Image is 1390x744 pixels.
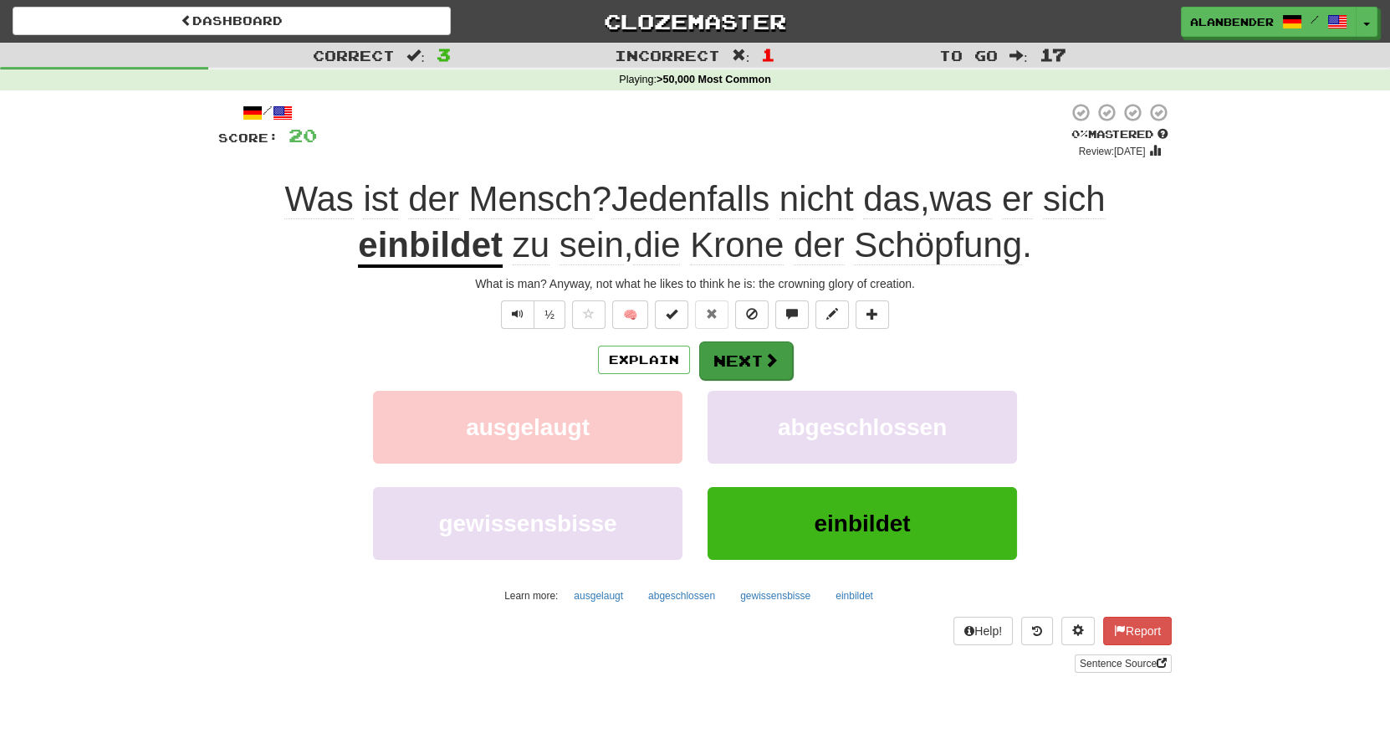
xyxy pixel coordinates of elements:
[560,225,624,265] span: sein
[639,583,724,608] button: abgeschlossen
[284,179,1105,219] span: ? ,
[218,131,279,145] span: Score:
[1043,179,1106,219] span: sich
[854,225,1022,265] span: Schöpfung
[814,511,910,536] span: einbildet
[612,300,648,329] button: 🧠
[815,300,849,329] button: Edit sentence (alt+d)
[1103,617,1172,645] button: Report
[695,300,728,329] button: Reset to 0% Mastered (alt+r)
[761,44,775,64] span: 1
[930,179,993,219] span: was
[633,225,680,265] span: die
[476,7,914,36] a: Clozemaster
[503,225,1032,265] span: , .
[534,300,565,329] button: ½
[373,391,682,464] button: ausgelaugt
[732,49,750,63] span: :
[615,47,720,64] span: Incorrect
[699,341,793,380] button: Next
[1079,146,1146,157] small: Review: [DATE]
[1009,49,1028,63] span: :
[438,511,616,536] span: gewissensbisse
[469,179,592,219] span: Mensch
[779,179,854,219] span: nicht
[358,225,503,268] u: einbildet
[863,179,920,219] span: das
[1071,127,1088,141] span: 0 %
[611,179,769,219] span: Jedenfalls
[708,391,1017,464] button: abgeschlossen
[775,300,809,329] button: Discuss sentence (alt+u)
[373,487,682,560] button: gewissensbisse
[778,414,947,440] span: abgeschlossen
[735,300,769,329] button: Ignore sentence (alt+i)
[856,300,889,329] button: Add to collection (alt+a)
[731,583,820,608] button: gewissensbisse
[1190,14,1274,29] span: AlanBender
[363,179,398,219] span: ist
[313,47,395,64] span: Correct
[1181,7,1357,37] a: AlanBender /
[572,300,606,329] button: Favorite sentence (alt+f)
[466,414,590,440] span: ausgelaugt
[657,74,771,85] strong: >50,000 Most Common
[501,300,534,329] button: Play sentence audio (ctl+space)
[1040,44,1066,64] span: 17
[953,617,1013,645] button: Help!
[565,583,632,608] button: ausgelaugt
[1311,13,1319,25] span: /
[655,300,688,329] button: Set this sentence to 100% Mastered (alt+m)
[708,487,1017,560] button: einbildet
[289,125,317,146] span: 20
[437,44,451,64] span: 3
[1021,617,1053,645] button: Round history (alt+y)
[1002,179,1033,219] span: er
[598,346,690,374] button: Explain
[498,300,565,329] div: Text-to-speech controls
[406,49,425,63] span: :
[1068,127,1172,142] div: Mastered
[794,225,845,265] span: der
[513,225,549,265] span: zu
[939,47,998,64] span: To go
[218,102,317,123] div: /
[690,225,784,265] span: Krone
[826,583,882,608] button: einbildet
[1075,654,1172,673] a: Sentence Source
[13,7,451,35] a: Dashboard
[218,275,1172,292] div: What is man? Anyway, not what he likes to think he is: the crowning glory of creation.
[408,179,459,219] span: der
[284,179,353,219] span: Was
[504,590,558,602] small: Learn more:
